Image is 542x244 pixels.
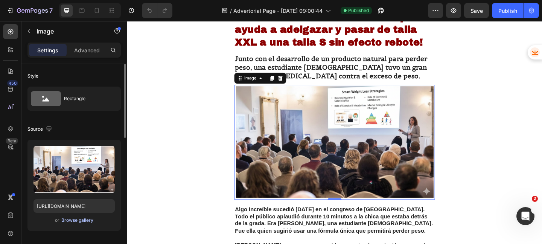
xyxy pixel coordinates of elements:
[61,217,94,224] button: Browse gallery
[3,3,56,18] button: 7
[33,146,115,193] img: preview-image
[74,46,100,54] p: Advanced
[498,7,517,15] div: Publish
[348,7,369,14] span: Published
[516,207,534,225] iframe: Intercom live chat
[464,3,489,18] button: Save
[61,217,93,224] div: Browse gallery
[142,3,172,18] div: Undo/Redo
[49,6,53,15] p: 7
[27,124,53,134] div: Source
[6,138,18,144] div: Beta
[117,201,333,231] strong: Algo increíble sucedió [DATE] en el congreso de [GEOGRAPHIC_DATA]. Todo el público aplaudió duran...
[233,7,323,15] span: Advertorial Page - [DATE] 09:00:44
[37,46,58,54] p: Settings
[532,196,538,202] span: 2
[33,199,115,213] input: https://example.com/image.jpg
[127,21,542,244] iframe: Design area
[492,3,524,18] button: Publish
[27,73,38,79] div: Style
[37,27,100,36] p: Image
[470,8,483,14] span: Save
[64,90,110,107] div: Rectangle
[230,7,232,15] span: /
[7,80,18,86] div: 450
[55,216,59,225] span: or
